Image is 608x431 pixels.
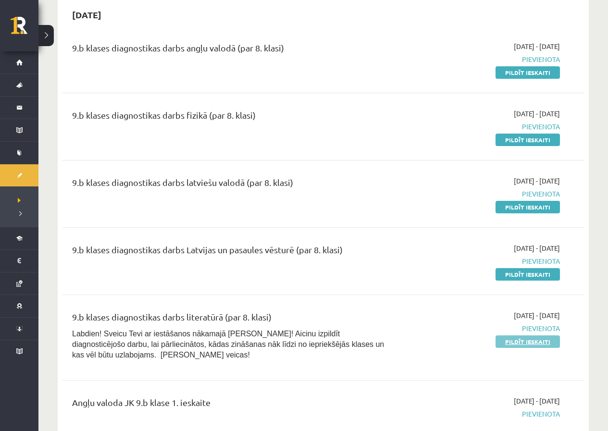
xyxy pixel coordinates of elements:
div: 9.b klases diagnostikas darbs angļu valodā (par 8. klasi) [72,41,393,59]
span: [DATE] - [DATE] [514,396,560,406]
div: 9.b klases diagnostikas darbs fizikā (par 8. klasi) [72,109,393,126]
span: [DATE] - [DATE] [514,243,560,253]
a: Pildīt ieskaiti [496,335,560,348]
span: [DATE] - [DATE] [514,310,560,320]
span: [DATE] - [DATE] [514,109,560,119]
span: Pievienota [407,256,560,266]
span: Pievienota [407,189,560,199]
a: Pildīt ieskaiti [496,134,560,146]
a: Pildīt ieskaiti [496,66,560,79]
a: Pildīt ieskaiti [496,201,560,213]
span: [DATE] - [DATE] [514,176,560,186]
a: Pildīt ieskaiti [496,268,560,281]
span: Pievienota [407,323,560,333]
div: 9.b klases diagnostikas darbs latviešu valodā (par 8. klasi) [72,176,393,194]
span: Labdien! Sveicu Tevi ar iestāšanos nākamajā [PERSON_NAME]! Aicinu izpildīt diagnosticējošo darbu,... [72,330,384,359]
span: Pievienota [407,409,560,419]
span: Pievienota [407,122,560,132]
h2: [DATE] [62,3,111,26]
span: Pievienota [407,54,560,64]
a: Rīgas 1. Tālmācības vidusskola [11,17,38,41]
span: [DATE] - [DATE] [514,41,560,51]
div: 9.b klases diagnostikas darbs literatūrā (par 8. klasi) [72,310,393,328]
div: 9.b klases diagnostikas darbs Latvijas un pasaules vēsturē (par 8. klasi) [72,243,393,261]
div: Angļu valoda JK 9.b klase 1. ieskaite [72,396,393,414]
